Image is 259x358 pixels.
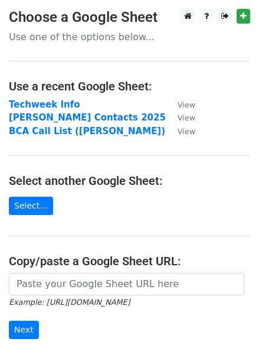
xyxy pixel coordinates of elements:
a: View [166,126,195,136]
small: View [178,127,195,136]
a: View [166,112,195,123]
small: Example: [URL][DOMAIN_NAME] [9,298,130,307]
h3: Choose a Google Sheet [9,9,250,26]
input: Paste your Google Sheet URL here [9,273,244,295]
h4: Copy/paste a Google Sheet URL: [9,254,250,268]
a: Select... [9,197,53,215]
small: View [178,100,195,109]
a: [PERSON_NAME] Contacts 2025 [9,112,166,123]
small: View [178,113,195,122]
p: Use one of the options below... [9,31,250,43]
a: BCA Call List ([PERSON_NAME]) [9,126,165,136]
a: Techweek Info [9,99,80,110]
a: View [166,99,195,110]
input: Next [9,321,39,339]
h4: Select another Google Sheet: [9,174,250,188]
h4: Use a recent Google Sheet: [9,79,250,93]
